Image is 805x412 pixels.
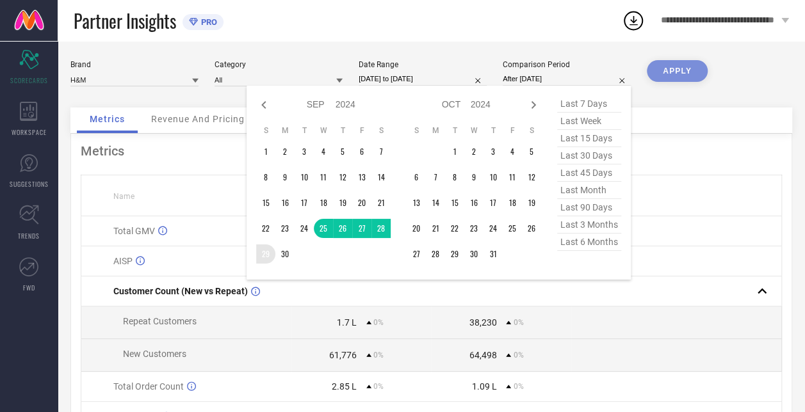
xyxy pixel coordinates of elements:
td: Tue Oct 08 2024 [445,168,464,187]
div: Comparison Period [503,60,631,69]
span: AISP [113,256,133,266]
span: last 3 months [557,216,621,234]
td: Wed Oct 16 2024 [464,193,484,212]
td: Mon Sep 02 2024 [275,142,295,161]
input: Select comparison period [503,72,631,86]
th: Tuesday [445,125,464,136]
span: Revenue And Pricing [151,114,245,124]
span: last 30 days [557,147,621,164]
td: Mon Oct 07 2024 [426,168,445,187]
span: last month [557,182,621,199]
span: TRENDS [18,231,40,241]
th: Saturday [522,125,541,136]
div: Open download list [622,9,645,32]
span: 0% [373,382,384,391]
td: Sat Oct 19 2024 [522,193,541,212]
th: Friday [503,125,522,136]
div: Category [215,60,343,69]
span: SCORECARDS [10,75,48,85]
td: Sat Oct 26 2024 [522,219,541,238]
span: Repeat Customers [123,316,197,326]
th: Sunday [407,125,426,136]
span: last 6 months [557,234,621,251]
div: Previous month [256,97,272,113]
div: 1.7 L [337,317,357,328]
td: Wed Sep 18 2024 [314,193,333,212]
td: Fri Sep 06 2024 [352,142,371,161]
td: Fri Sep 13 2024 [352,168,371,187]
th: Saturday [371,125,391,136]
span: Partner Insights [74,8,176,34]
td: Tue Oct 01 2024 [445,142,464,161]
td: Mon Oct 21 2024 [426,219,445,238]
input: Select date range [359,72,487,86]
div: Date Range [359,60,487,69]
th: Sunday [256,125,275,136]
td: Fri Oct 04 2024 [503,142,522,161]
td: Sun Sep 15 2024 [256,193,275,212]
span: PRO [198,17,217,27]
td: Sun Sep 01 2024 [256,142,275,161]
span: 0% [513,351,523,360]
th: Monday [426,125,445,136]
td: Sat Oct 05 2024 [522,142,541,161]
span: 0% [373,318,384,327]
td: Mon Sep 16 2024 [275,193,295,212]
td: Mon Oct 14 2024 [426,193,445,212]
th: Wednesday [464,125,484,136]
td: Fri Oct 18 2024 [503,193,522,212]
td: Thu Sep 19 2024 [333,193,352,212]
td: Sat Sep 21 2024 [371,193,391,212]
span: FWD [23,283,35,292]
th: Monday [275,125,295,136]
td: Thu Sep 05 2024 [333,142,352,161]
span: last 45 days [557,164,621,182]
td: Thu Sep 12 2024 [333,168,352,187]
td: Sat Sep 28 2024 [371,219,391,238]
span: Customer Count (New vs Repeat) [113,286,248,296]
td: Fri Sep 20 2024 [352,193,371,212]
td: Mon Oct 28 2024 [426,244,445,264]
td: Wed Sep 04 2024 [314,142,333,161]
span: 0% [513,382,523,391]
span: Total GMV [113,226,155,236]
span: 0% [373,351,384,360]
td: Sun Sep 29 2024 [256,244,275,264]
th: Wednesday [314,125,333,136]
span: SUGGESTIONS [10,179,49,189]
div: 61,776 [329,350,357,360]
td: Sun Oct 27 2024 [407,244,426,264]
td: Thu Oct 03 2024 [484,142,503,161]
span: Total Order Count [113,381,184,392]
span: last 15 days [557,130,621,147]
td: Wed Oct 23 2024 [464,219,484,238]
span: New Customers [123,349,186,359]
th: Friday [352,125,371,136]
td: Sun Sep 22 2024 [256,219,275,238]
td: Thu Oct 31 2024 [484,244,503,264]
span: Name [113,192,134,201]
td: Thu Oct 17 2024 [484,193,503,212]
td: Fri Sep 27 2024 [352,219,371,238]
td: Thu Oct 10 2024 [484,168,503,187]
td: Tue Sep 24 2024 [295,219,314,238]
td: Tue Sep 03 2024 [295,142,314,161]
div: 38,230 [469,317,496,328]
div: Next month [526,97,541,113]
td: Sun Sep 08 2024 [256,168,275,187]
span: Metrics [90,114,125,124]
th: Thursday [484,125,503,136]
div: 1.09 L [471,381,496,392]
td: Wed Oct 30 2024 [464,244,484,264]
div: Brand [70,60,199,69]
td: Wed Oct 09 2024 [464,168,484,187]
td: Sun Oct 13 2024 [407,193,426,212]
div: Metrics [81,143,782,159]
td: Sun Oct 06 2024 [407,168,426,187]
span: last week [557,113,621,130]
td: Mon Sep 30 2024 [275,244,295,264]
span: WORKSPACE [12,127,47,137]
td: Tue Oct 29 2024 [445,244,464,264]
td: Tue Oct 15 2024 [445,193,464,212]
span: last 90 days [557,199,621,216]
